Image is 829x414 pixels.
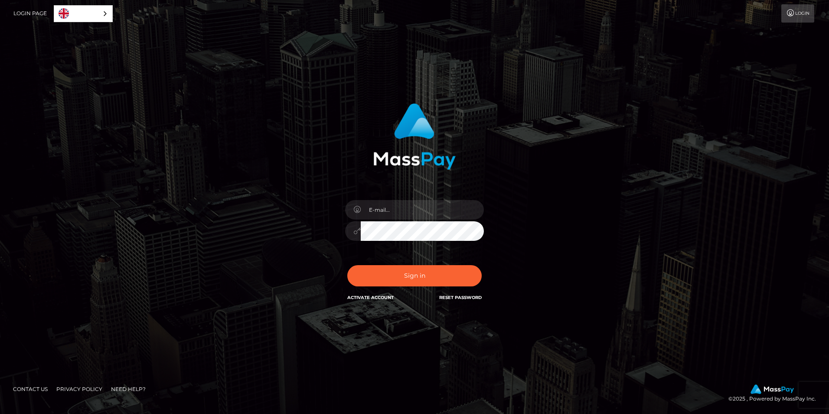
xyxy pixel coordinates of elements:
a: English [54,6,112,22]
a: Login [781,4,814,23]
a: Login Page [13,4,47,23]
img: MassPay [751,384,794,394]
aside: Language selected: English [54,5,113,22]
button: Sign in [347,265,482,286]
input: E-mail... [361,200,484,220]
a: Activate Account [347,295,394,300]
img: MassPay Login [373,103,456,170]
a: Reset Password [439,295,482,300]
a: Privacy Policy [53,382,106,396]
div: © 2025 , Powered by MassPay Inc. [728,384,822,404]
div: Language [54,5,113,22]
a: Need Help? [108,382,149,396]
a: Contact Us [10,382,51,396]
